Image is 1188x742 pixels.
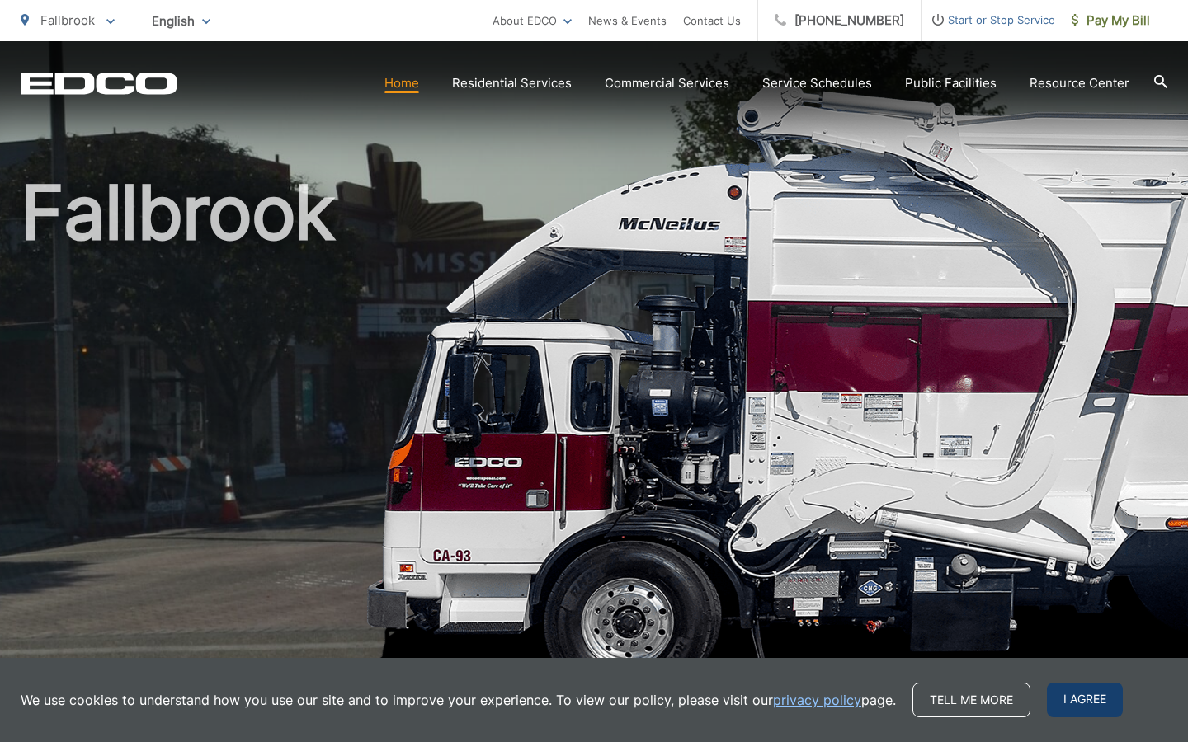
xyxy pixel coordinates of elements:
[773,690,861,710] a: privacy policy
[1047,683,1123,717] span: I agree
[452,73,572,93] a: Residential Services
[21,690,896,710] p: We use cookies to understand how you use our site and to improve your experience. To view our pol...
[912,683,1030,717] a: Tell me more
[605,73,729,93] a: Commercial Services
[139,7,223,35] span: English
[21,171,1167,693] h1: Fallbrook
[40,12,95,28] span: Fallbrook
[21,72,177,95] a: EDCD logo. Return to the homepage.
[1030,73,1129,93] a: Resource Center
[588,11,667,31] a: News & Events
[384,73,419,93] a: Home
[683,11,741,31] a: Contact Us
[1072,11,1150,31] span: Pay My Bill
[762,73,872,93] a: Service Schedules
[905,73,997,93] a: Public Facilities
[493,11,572,31] a: About EDCO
